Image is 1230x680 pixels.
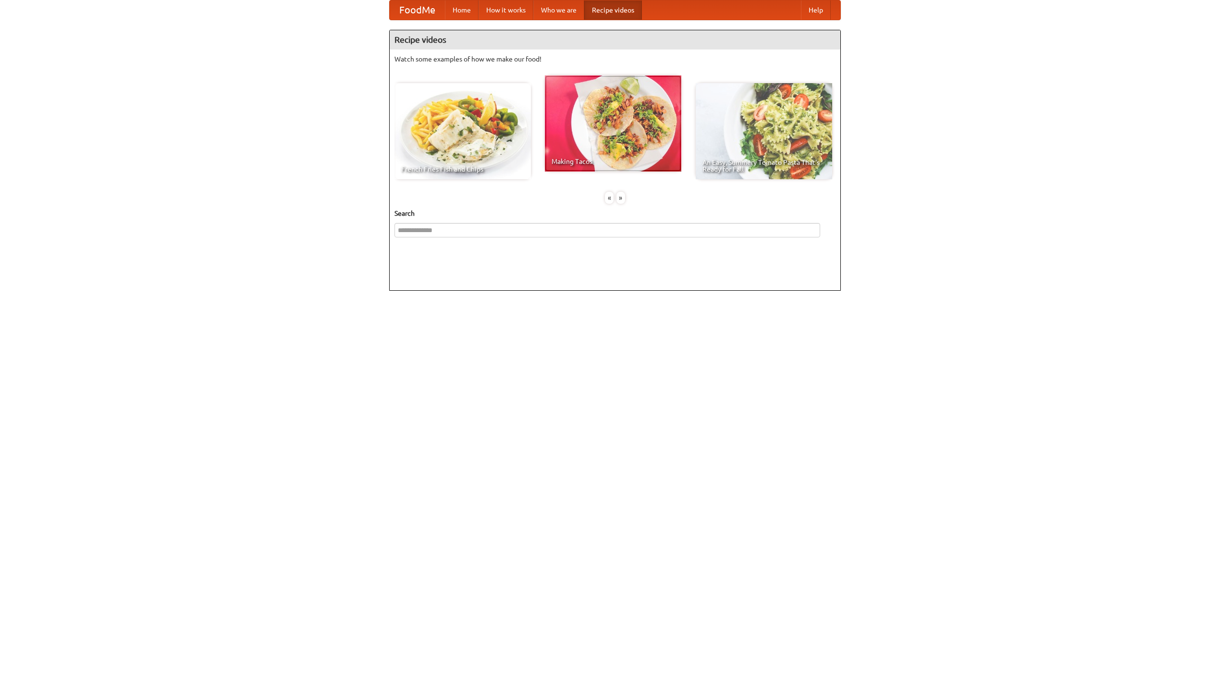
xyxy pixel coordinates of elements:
[401,166,524,173] span: French Fries Fish and Chips
[390,0,445,20] a: FoodMe
[533,0,584,20] a: Who we are
[696,83,832,179] a: An Easy, Summery Tomato Pasta That's Ready for Fall
[390,30,840,49] h4: Recipe videos
[702,159,825,173] span: An Easy, Summery Tomato Pasta That's Ready for Fall
[584,0,642,20] a: Recipe videos
[545,75,681,172] a: Making Tacos
[394,54,836,64] p: Watch some examples of how we make our food!
[445,0,479,20] a: Home
[394,83,531,179] a: French Fries Fish and Chips
[394,209,836,218] h5: Search
[479,0,533,20] a: How it works
[605,192,614,204] div: «
[616,192,625,204] div: »
[552,158,675,165] span: Making Tacos
[801,0,831,20] a: Help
